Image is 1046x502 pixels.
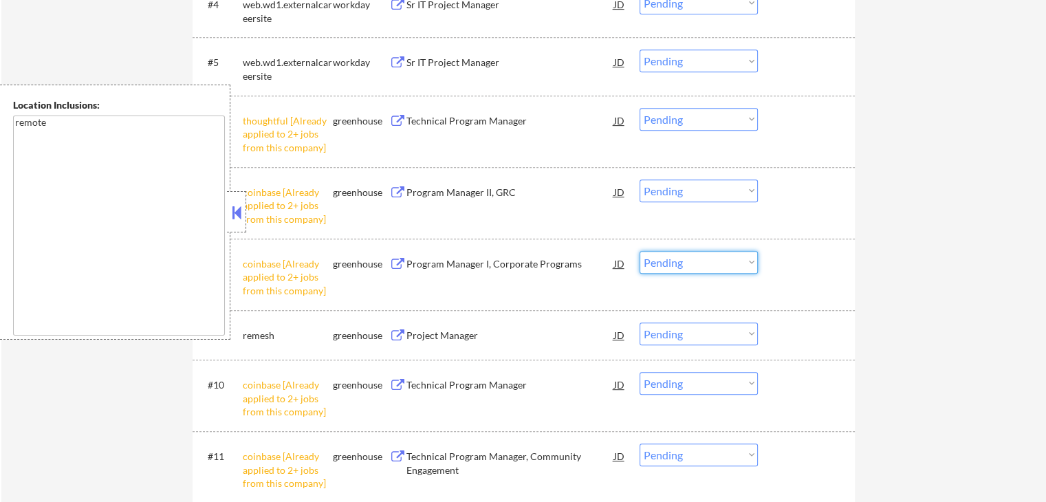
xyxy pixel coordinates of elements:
div: JD [613,108,626,133]
div: Program Manager II, GRC [406,186,614,199]
div: remesh [243,329,333,342]
div: JD [613,372,626,397]
div: JD [613,251,626,276]
div: greenhouse [333,114,389,128]
div: greenhouse [333,257,389,271]
div: #11 [208,450,232,463]
div: coinbase [Already applied to 2+ jobs from this company] [243,450,333,490]
div: thoughtful [Already applied to 2+ jobs from this company] [243,114,333,155]
div: JD [613,179,626,204]
div: Technical Program Manager [406,378,614,392]
div: Project Manager [406,329,614,342]
div: #5 [208,56,232,69]
div: Program Manager I, Corporate Programs [406,257,614,271]
div: Technical Program Manager, Community Engagement [406,450,614,477]
div: JD [613,323,626,347]
div: greenhouse [333,378,389,392]
div: Technical Program Manager [406,114,614,128]
div: coinbase [Already applied to 2+ jobs from this company] [243,257,333,298]
div: Sr IT Project Manager [406,56,614,69]
div: JD [613,444,626,468]
div: #10 [208,378,232,392]
div: coinbase [Already applied to 2+ jobs from this company] [243,186,333,226]
div: workday [333,56,389,69]
div: web.wd1.externalcareersite [243,56,333,83]
div: greenhouse [333,450,389,463]
div: Location Inclusions: [13,98,225,112]
div: JD [613,50,626,74]
div: coinbase [Already applied to 2+ jobs from this company] [243,378,333,419]
div: greenhouse [333,329,389,342]
div: greenhouse [333,186,389,199]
